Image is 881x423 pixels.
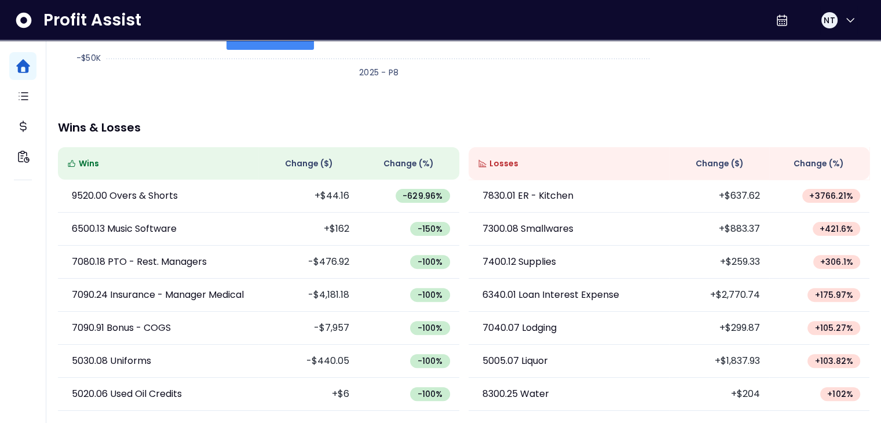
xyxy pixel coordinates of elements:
td: +$259.33 [669,246,769,279]
td: +$299.87 [669,312,769,345]
p: 7080.18 PTO - Rest. Managers [72,255,207,269]
text: -$50K [76,52,101,64]
td: -$4,181.18 [258,279,359,312]
span: Losses [489,158,518,170]
span: + 175.97 % [814,289,853,301]
p: 5030.08 Uniforms [72,354,151,368]
span: NT [824,14,835,26]
td: +$1,837.93 [669,345,769,378]
span: -629.96 % [403,190,443,202]
p: 5005.07 Liquor [482,354,548,368]
p: 7040.07 Lodging [482,321,557,335]
span: + 105.27 % [814,322,853,334]
p: 9520.00 Overs & Shorts [72,189,178,203]
td: +$162 [258,213,359,246]
span: -100 % [417,289,443,301]
td: -$476.92 [258,246,359,279]
td: +$883.37 [669,213,769,246]
p: 7830.01 ER - Kitchen [482,189,573,203]
p: 5020.06 Used Oil Credits [72,387,182,401]
span: -100 % [417,388,443,400]
p: 7090.91 Bonus - COGS [72,321,171,335]
td: -$7,957 [258,312,359,345]
p: 6340.01 Loan Interest Expense [482,288,619,302]
td: +$6 [258,378,359,411]
p: 7400.12 Supplies [482,255,556,269]
span: -150 % [417,223,443,235]
span: Change ( $ ) [696,158,744,170]
span: Change (%) [794,158,844,170]
td: +$637.62 [669,180,769,213]
td: -$440.05 [258,345,359,378]
p: Wins & Losses [58,122,869,133]
span: -100 % [417,322,443,334]
p: 8300.25 Water [482,387,549,401]
p: 7090.24 Insurance - Manager Medical [72,288,244,302]
span: Change ( $ ) [285,158,333,170]
span: -100 % [417,355,443,367]
td: +$204 [669,378,769,411]
p: 7300.08 Smallwares [482,222,573,236]
span: Change (%) [383,158,434,170]
span: + 306.1 % [820,256,853,268]
span: + 103.82 % [814,355,853,367]
span: Wins [79,158,99,170]
span: -100 % [417,256,443,268]
span: + 102 % [827,388,853,400]
td: +$44.16 [258,180,359,213]
td: +$2,770.74 [669,279,769,312]
span: + 421.6 % [820,223,853,235]
span: Profit Assist [43,10,141,31]
span: + 3766.21 % [809,190,853,202]
p: 6500.13 Music Software [72,222,177,236]
text: 2025 - P8 [359,67,399,78]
